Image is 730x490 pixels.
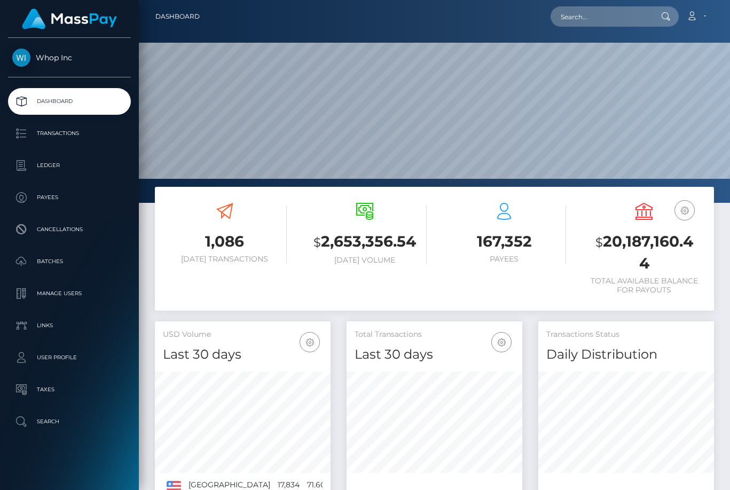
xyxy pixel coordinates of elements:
[303,231,427,253] h3: 2,653,356.54
[8,344,131,371] a: User Profile
[595,235,603,250] small: $
[8,53,131,62] span: Whop Inc
[155,5,200,28] a: Dashboard
[8,408,131,435] a: Search
[163,231,287,252] h3: 1,086
[8,120,131,147] a: Transactions
[355,345,514,364] h4: Last 30 days
[443,231,567,252] h3: 167,352
[303,256,427,265] h6: [DATE] Volume
[163,255,287,264] h6: [DATE] Transactions
[546,329,706,340] h5: Transactions Status
[8,248,131,275] a: Batches
[163,329,323,340] h5: USD Volume
[12,318,127,334] p: Links
[8,312,131,339] a: Links
[551,6,651,27] input: Search...
[12,222,127,238] p: Cancellations
[12,254,127,270] p: Batches
[12,382,127,398] p: Taxes
[12,414,127,430] p: Search
[12,125,127,141] p: Transactions
[12,189,127,206] p: Payees
[355,329,514,340] h5: Total Transactions
[8,376,131,403] a: Taxes
[582,276,706,295] h6: Total Available Balance for Payouts
[12,157,127,173] p: Ledger
[22,9,117,29] img: MassPay Logo
[8,152,131,179] a: Ledger
[8,216,131,243] a: Cancellations
[8,88,131,115] a: Dashboard
[12,286,127,302] p: Manage Users
[8,280,131,307] a: Manage Users
[313,235,321,250] small: $
[163,345,323,364] h4: Last 30 days
[8,184,131,211] a: Payees
[12,350,127,366] p: User Profile
[546,345,706,364] h4: Daily Distribution
[443,255,567,264] h6: Payees
[12,93,127,109] p: Dashboard
[582,231,706,274] h3: 20,187,160.44
[12,49,30,67] img: Whop Inc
